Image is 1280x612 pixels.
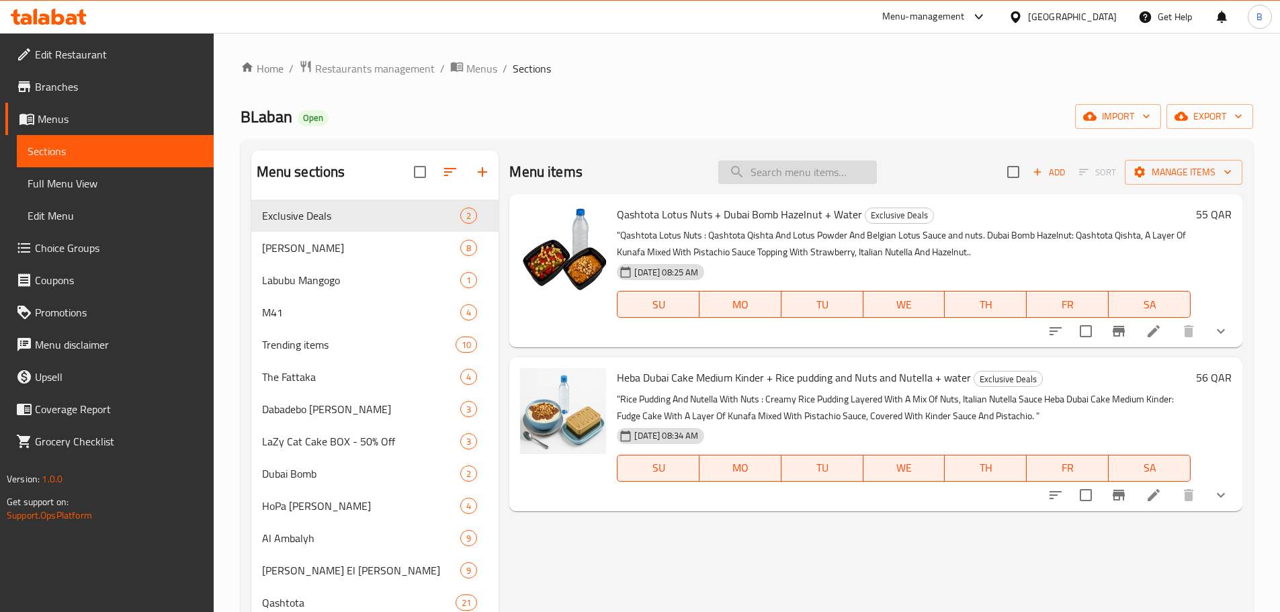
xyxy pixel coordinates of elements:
[17,167,214,200] a: Full Menu View
[251,200,499,232] div: Exclusive Deals2
[262,562,461,578] span: [PERSON_NAME] El [PERSON_NAME]
[289,60,294,77] li: /
[1027,162,1070,183] button: Add
[1103,479,1135,511] button: Branch-specific-item
[617,291,699,318] button: SU
[262,530,461,546] div: Al Ambalyh
[1072,317,1100,345] span: Select to update
[863,455,945,482] button: WE
[251,522,499,554] div: Al Ambalyh9
[1109,455,1191,482] button: SA
[617,391,1191,425] p: "Rice Pudding And Nutella With Nuts : Creamy Rice Pudding Layered With A Mix Of Nuts, Italian Nut...
[262,466,461,482] span: Dubai Bomb
[461,532,476,545] span: 9
[241,60,1253,77] nav: breadcrumb
[460,272,477,288] div: items
[35,46,203,62] span: Edit Restaurant
[460,369,477,385] div: items
[1146,323,1162,339] a: Edit menu item
[509,162,583,182] h2: Menu items
[1027,455,1109,482] button: FR
[7,493,69,511] span: Get support on:
[999,158,1027,186] span: Select section
[461,371,476,384] span: 4
[1166,104,1253,129] button: export
[262,595,456,611] span: Qashtota
[5,71,214,103] a: Branches
[35,337,203,353] span: Menu disclaimer
[262,208,461,224] span: Exclusive Deals
[5,296,214,329] a: Promotions
[460,562,477,578] div: items
[699,455,781,482] button: MO
[460,466,477,482] div: items
[456,337,477,353] div: items
[461,242,476,255] span: 8
[781,291,863,318] button: TU
[7,507,92,524] a: Support.OpsPlatform
[1114,295,1185,314] span: SA
[28,175,203,191] span: Full Menu View
[1070,162,1125,183] span: Select section first
[35,304,203,320] span: Promotions
[1205,315,1237,347] button: show more
[1031,165,1067,180] span: Add
[623,458,694,478] span: SU
[705,458,776,478] span: MO
[1109,291,1191,318] button: SA
[35,240,203,256] span: Choice Groups
[5,38,214,71] a: Edit Restaurant
[466,156,499,188] button: Add section
[1213,323,1229,339] svg: Show Choices
[869,295,940,314] span: WE
[262,498,461,514] span: HoPa [PERSON_NAME]
[434,156,466,188] span: Sort sections
[298,110,329,126] div: Open
[1136,164,1232,181] span: Manage items
[460,530,477,546] div: items
[1196,205,1232,224] h6: 55 QAR
[262,304,461,320] span: M41
[35,272,203,288] span: Coupons
[974,371,1042,387] span: Exclusive Deals
[1072,481,1100,509] span: Select to update
[1075,104,1161,129] button: import
[299,60,435,77] a: Restaurants management
[520,368,606,454] img: Heba Dubai Cake Medium Kinder + Rice pudding and Nuts and Nutella + water
[450,60,497,77] a: Menus
[456,339,476,351] span: 10
[1114,458,1185,478] span: SA
[5,361,214,393] a: Upsell
[262,433,461,449] span: LaZy Cat Cake BOX - 50% Off
[257,162,345,182] h2: Menu sections
[440,60,445,77] li: /
[38,111,203,127] span: Menus
[461,468,476,480] span: 2
[1027,291,1109,318] button: FR
[262,337,456,353] span: Trending items
[251,393,499,425] div: Dabadebo [PERSON_NAME]3
[460,498,477,514] div: items
[461,564,476,577] span: 9
[629,266,703,279] span: [DATE] 08:25 AM
[315,60,435,77] span: Restaurants management
[28,208,203,224] span: Edit Menu
[42,470,62,488] span: 1.0.0
[251,361,499,393] div: The Fattaka4
[461,274,476,287] span: 1
[1125,160,1242,185] button: Manage items
[5,264,214,296] a: Coupons
[35,79,203,95] span: Branches
[5,103,214,135] a: Menus
[461,210,476,222] span: 2
[262,272,461,288] div: Labubu Mangogo
[699,291,781,318] button: MO
[262,369,461,385] span: The Fattaka
[460,208,477,224] div: items
[241,101,292,132] span: BLaban
[7,470,40,488] span: Version:
[705,295,776,314] span: MO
